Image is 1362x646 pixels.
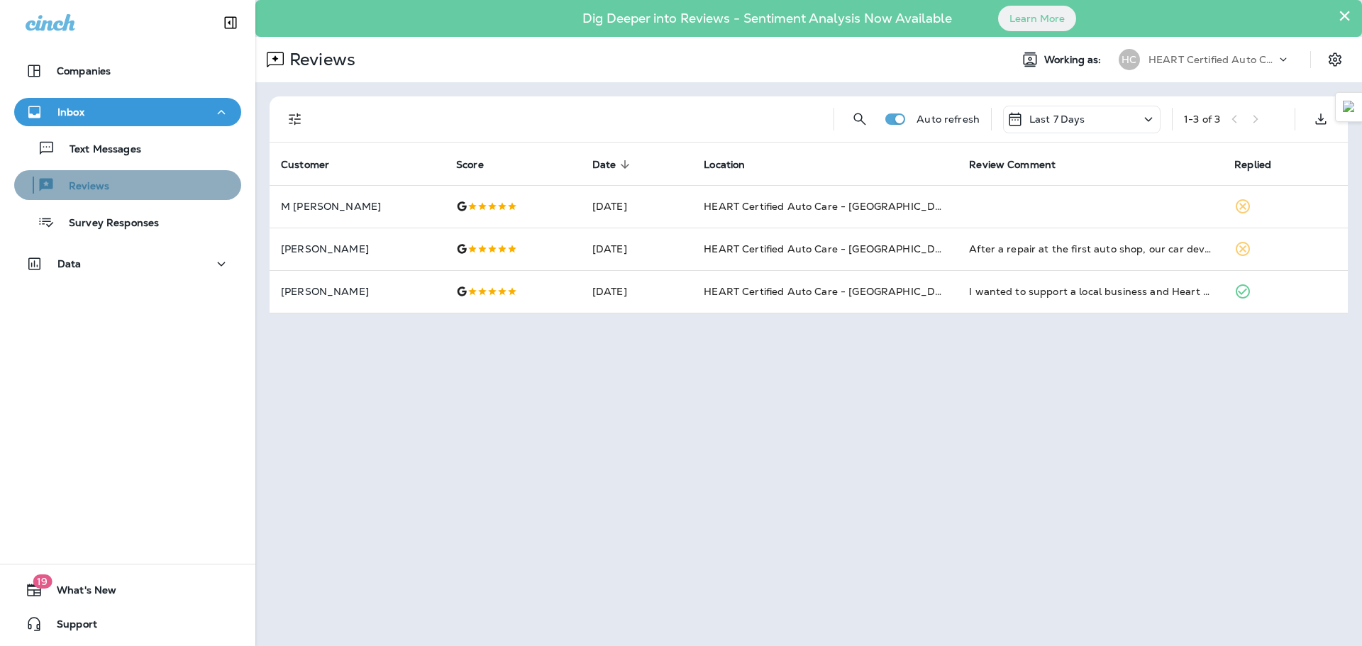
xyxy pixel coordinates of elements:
[1234,159,1271,171] span: Replied
[281,243,433,255] p: [PERSON_NAME]
[846,105,874,133] button: Search Reviews
[281,158,348,171] span: Customer
[281,159,329,171] span: Customer
[969,158,1074,171] span: Review Comment
[969,159,1056,171] span: Review Comment
[704,159,745,171] span: Location
[281,105,309,133] button: Filters
[1119,49,1140,70] div: HC
[43,584,116,601] span: What's New
[1029,113,1085,125] p: Last 7 Days
[704,200,958,213] span: HEART Certified Auto Care - [GEOGRAPHIC_DATA]
[581,270,692,313] td: [DATE]
[969,284,1212,299] div: I wanted to support a local business and Heart Certified Auto Care in Evanston came highly recomm...
[592,159,616,171] span: Date
[1343,101,1356,113] img: Detect Auto
[281,286,433,297] p: [PERSON_NAME]
[917,113,980,125] p: Auto refresh
[57,65,111,77] p: Companies
[1322,47,1348,72] button: Settings
[541,16,993,21] p: Dig Deeper into Reviews - Sentiment Analysis Now Available
[57,106,84,118] p: Inbox
[969,242,1212,256] div: After a repair at the first auto shop, our car developed additional problems, and we suspected th...
[14,57,241,85] button: Companies
[456,158,502,171] span: Score
[704,243,958,255] span: HEART Certified Auto Care - [GEOGRAPHIC_DATA]
[456,159,484,171] span: Score
[704,285,958,298] span: HEART Certified Auto Care - [GEOGRAPHIC_DATA]
[581,228,692,270] td: [DATE]
[281,201,433,212] p: M [PERSON_NAME]
[14,133,241,163] button: Text Messages
[1148,54,1276,65] p: HEART Certified Auto Care
[1307,105,1335,133] button: Export as CSV
[33,574,52,589] span: 19
[211,9,250,37] button: Collapse Sidebar
[1338,4,1351,27] button: Close
[55,143,141,157] p: Text Messages
[14,576,241,604] button: 19What's New
[704,158,763,171] span: Location
[1044,54,1104,66] span: Working as:
[14,170,241,200] button: Reviews
[14,207,241,237] button: Survey Responses
[581,185,692,228] td: [DATE]
[284,49,355,70] p: Reviews
[1184,113,1220,125] div: 1 - 3 of 3
[14,610,241,638] button: Support
[592,158,635,171] span: Date
[14,98,241,126] button: Inbox
[43,618,97,635] span: Support
[55,217,159,230] p: Survey Responses
[55,180,109,194] p: Reviews
[14,250,241,278] button: Data
[57,258,82,269] p: Data
[1234,158,1290,171] span: Replied
[998,6,1076,31] button: Learn More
